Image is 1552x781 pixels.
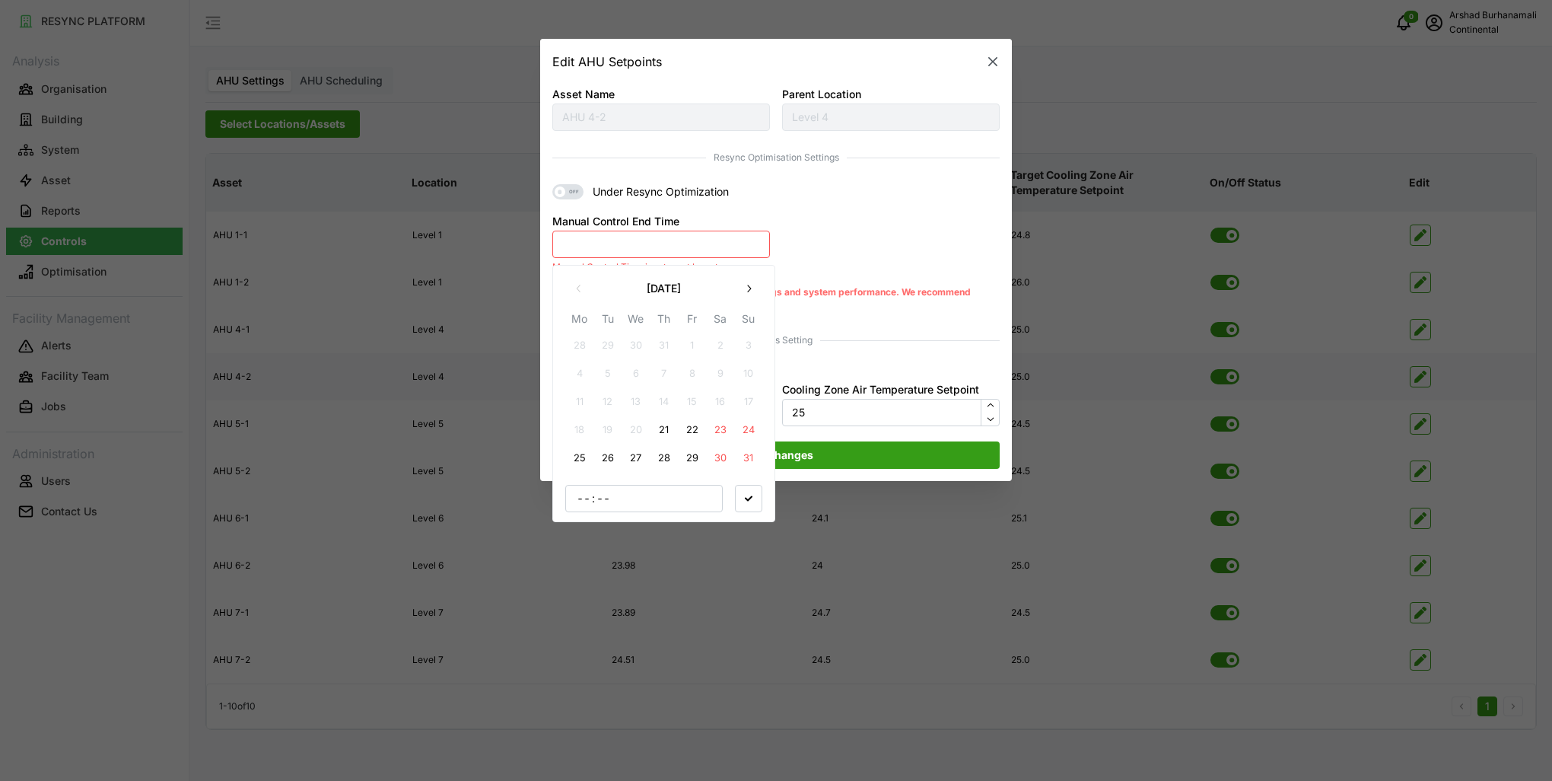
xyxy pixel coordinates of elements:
[552,285,1000,314] p: Turning off optimisation may impact energy savings and system performance. We recommend keeping i...
[594,416,622,444] button: 19 August 2025
[592,485,595,511] span: :
[707,332,734,359] button: 2 August 2025
[782,381,979,398] label: Cooling Zone Air Temperature Setpoint
[650,332,678,359] button: 31 July 2025
[650,445,678,472] button: 28 August 2025
[622,416,650,444] button: 20 August 2025
[622,310,650,332] th: We
[552,262,770,273] p: Manual Control Time input must be set
[565,185,584,200] span: OFF
[735,332,762,359] button: 3 August 2025
[735,445,762,472] button: 31 August 2025
[566,332,593,359] button: 28 July 2025
[594,360,622,387] button: 5 August 2025
[734,310,762,332] th: Su
[735,388,762,416] button: 17 August 2025
[782,86,861,103] label: Parent Location
[566,445,593,472] button: 25 August 2025
[739,442,813,468] span: Save Changes
[679,416,706,444] button: 22 August 2025
[678,310,706,332] th: Fr
[565,310,593,332] th: Mo
[594,388,622,416] button: 12 August 2025
[566,416,593,444] button: 18 August 2025
[707,388,734,416] button: 16 August 2025
[622,360,650,387] button: 6 August 2025
[552,333,1000,348] span: Setpoints Setting
[650,388,678,416] button: 14 August 2025
[679,445,706,472] button: 29 August 2025
[735,360,762,387] button: 10 August 2025
[552,442,1000,469] button: Save Changes
[566,388,593,416] button: 11 August 2025
[707,445,734,472] button: 30 August 2025
[575,490,592,506] input: --
[707,360,734,387] button: 9 August 2025
[594,332,622,359] button: 29 July 2025
[593,310,622,332] th: Tu
[593,275,735,302] button: [DATE]
[552,214,679,231] label: Manual Control End Time
[584,185,729,200] span: Under Resync Optimization
[679,332,706,359] button: 1 August 2025
[735,416,762,444] button: 24 August 2025
[595,490,612,506] input: --
[552,86,615,103] label: Asset Name
[679,388,706,416] button: 15 August 2025
[594,445,622,472] button: 26 August 2025
[650,310,678,332] th: Th
[650,360,678,387] button: 7 August 2025
[622,388,650,416] button: 13 August 2025
[552,56,662,68] h2: Edit AHU Setpoints
[566,360,593,387] button: 4 August 2025
[622,332,650,359] button: 30 July 2025
[679,360,706,387] button: 8 August 2025
[552,151,1000,165] span: Resync Optimisation Settings
[706,310,734,332] th: Sa
[622,445,650,472] button: 27 August 2025
[707,416,734,444] button: 23 August 2025
[650,416,678,444] button: 21 August 2025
